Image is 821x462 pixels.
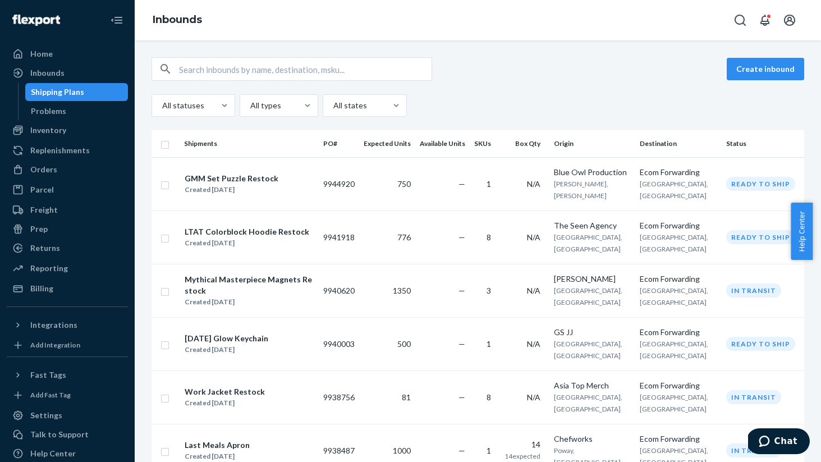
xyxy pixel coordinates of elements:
button: Integrations [7,316,128,334]
span: 1 [487,339,491,349]
span: 8 [487,232,491,242]
div: Asia Top Merch [554,380,631,391]
a: Inventory [7,121,128,139]
button: Open Search Box [729,9,751,31]
span: 750 [397,179,411,189]
div: Replenishments [30,145,90,156]
span: — [458,232,465,242]
div: 14 [504,439,540,450]
button: Open account menu [778,9,801,31]
a: Freight [7,201,128,219]
a: Add Fast Tag [7,388,128,402]
th: PO# [319,130,359,157]
div: Ecom Forwarding [640,327,717,338]
span: 81 [402,392,411,402]
span: N/A [527,232,540,242]
span: — [458,339,465,349]
div: Integrations [30,319,77,331]
button: Close Navigation [106,9,128,31]
div: Ready to ship [726,337,795,351]
input: All statuses [161,100,162,111]
div: Created [DATE] [185,237,309,249]
div: Created [DATE] [185,451,250,462]
span: 1 [487,179,491,189]
td: 9940003 [319,317,359,370]
div: Created [DATE] [185,296,314,308]
a: Returns [7,239,128,257]
span: [GEOGRAPHIC_DATA], [GEOGRAPHIC_DATA] [640,286,708,307]
div: Ecom Forwarding [640,380,717,391]
th: Expected Units [359,130,415,157]
span: 1000 [393,446,411,455]
th: Origin [549,130,636,157]
button: Fast Tags [7,366,128,384]
input: All states [332,100,333,111]
span: — [458,392,465,402]
iframe: Opens a widget where you can chat to one of our agents [748,428,810,456]
div: The Seen Agency [554,220,631,231]
a: Inbounds [7,64,128,82]
div: In transit [726,390,781,404]
a: Prep [7,220,128,238]
div: Last Meals Apron [185,440,250,451]
span: [GEOGRAPHIC_DATA], [GEOGRAPHIC_DATA] [554,393,622,413]
span: [GEOGRAPHIC_DATA], [GEOGRAPHIC_DATA] [640,393,708,413]
span: 1 [487,446,491,455]
div: Problems [31,106,66,117]
div: Chefworks [554,433,631,445]
div: Ready to ship [726,177,795,191]
span: [GEOGRAPHIC_DATA], [GEOGRAPHIC_DATA] [640,340,708,360]
div: Ready to ship [726,230,795,244]
div: Created [DATE] [185,184,278,195]
div: Mythical Masterpiece Magnets Restock [185,274,314,296]
span: N/A [527,339,540,349]
span: 500 [397,339,411,349]
div: Inbounds [30,67,65,79]
span: [GEOGRAPHIC_DATA], [GEOGRAPHIC_DATA] [640,180,708,200]
span: [GEOGRAPHIC_DATA], [GEOGRAPHIC_DATA] [640,233,708,253]
a: Settings [7,406,128,424]
div: In transit [726,443,781,458]
div: Freight [30,204,58,216]
div: Orders [30,164,57,175]
div: Help Center [30,448,76,459]
div: Returns [30,243,60,254]
span: 1350 [393,286,411,295]
div: Blue Owl Production [554,167,631,178]
th: Destination [635,130,722,157]
a: Reporting [7,259,128,277]
button: Talk to Support [7,426,128,443]
div: Created [DATE] [185,344,268,355]
a: Add Integration [7,339,128,352]
span: — [458,446,465,455]
div: LTAT Colorblock Hoodie Restock [185,226,309,237]
div: Parcel [30,184,54,195]
div: Home [30,48,53,60]
th: SKUs [470,130,500,157]
input: All types [249,100,250,111]
div: [PERSON_NAME] [554,273,631,285]
div: Created [DATE] [185,397,265,409]
div: Inventory [30,125,66,136]
a: Orders [7,161,128,179]
span: [GEOGRAPHIC_DATA], [GEOGRAPHIC_DATA] [554,286,622,307]
div: Settings [30,410,62,421]
ol: breadcrumbs [144,4,211,36]
span: 8 [487,392,491,402]
span: — [458,179,465,189]
input: Search inbounds by name, destination, msku... [179,58,432,80]
span: 14 expected [504,452,540,460]
span: [GEOGRAPHIC_DATA], [GEOGRAPHIC_DATA] [554,233,622,253]
span: N/A [527,179,540,189]
span: 3 [487,286,491,295]
button: Help Center [791,203,813,260]
span: [PERSON_NAME], [PERSON_NAME] [554,180,608,200]
a: Inbounds [153,13,202,26]
div: Reporting [30,263,68,274]
div: Work Jacket Restock [185,386,265,397]
td: 9940620 [319,264,359,317]
div: Ecom Forwarding [640,273,717,285]
span: 776 [397,232,411,242]
div: Billing [30,283,53,294]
